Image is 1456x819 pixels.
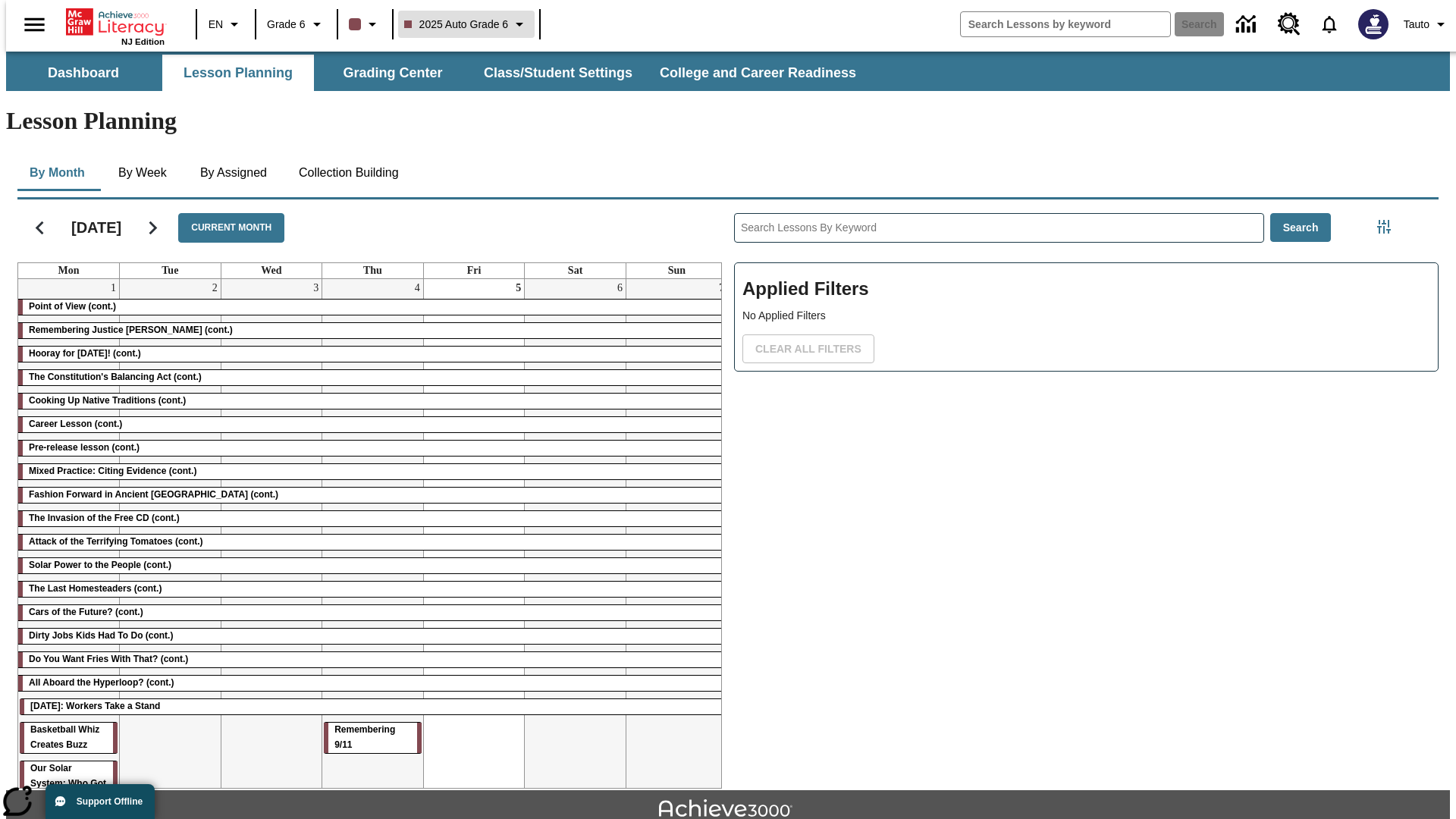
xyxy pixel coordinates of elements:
p: No Applied Filters [742,308,1430,324]
span: NJ Edition [121,37,165,46]
span: Remembering Justice O'Connor (cont.) [29,325,233,335]
a: Friday [464,263,485,278]
div: Dirty Jobs Kids Had To Do (cont.) [18,629,727,644]
div: Cooking Up Native Traditions (cont.) [18,394,727,409]
button: Search [1270,213,1332,243]
span: Support Offline [77,796,143,807]
h1: Lesson Planning [6,107,1450,135]
span: Mixed Practice: Citing Evidence (cont.) [29,466,196,476]
a: September 2, 2025 [209,279,221,297]
button: Language: EN, Select a language [202,11,250,38]
a: Data Center [1227,4,1269,45]
span: Grade 6 [267,17,306,33]
td: September 4, 2025 [322,279,424,814]
div: Cars of the Future? (cont.) [18,605,727,620]
div: SubNavbar [6,52,1450,91]
button: Profile/Settings [1398,11,1456,38]
button: Previous [20,209,59,247]
a: Saturday [565,263,585,278]
a: September 7, 2025 [716,279,727,297]
span: Point of View (cont.) [29,301,116,312]
a: September 5, 2025 [513,279,524,297]
button: Select a new avatar [1349,5,1398,44]
button: Collection Building [287,155,411,191]
div: Solar Power to the People (cont.) [18,558,727,573]
a: September 4, 2025 [412,279,423,297]
div: Basketball Whiz Creates Buzz [20,723,118,753]
td: September 5, 2025 [423,279,525,814]
button: Next [133,209,172,247]
button: Support Offline [45,784,155,819]
div: Do You Want Fries With That? (cont.) [18,652,727,667]
button: Class/Student Settings [472,55,645,91]
div: Point of View (cont.) [18,300,727,315]
td: September 1, 2025 [18,279,120,814]
td: September 3, 2025 [221,279,322,814]
span: Cooking Up Native Traditions (cont.) [29,395,186,406]
button: By Month [17,155,97,191]
input: Search Lessons By Keyword [735,214,1263,242]
button: Grading Center [317,55,469,91]
button: College and Career Readiness [648,55,868,91]
a: Monday [55,263,83,278]
div: The Last Homesteaders (cont.) [18,582,727,597]
input: search field [961,12,1170,36]
a: Tuesday [158,263,181,278]
span: Labor Day: Workers Take a Stand [30,701,160,711]
span: Career Lesson (cont.) [29,419,122,429]
div: Mixed Practice: Citing Evidence (cont.) [18,464,727,479]
span: Attack of the Terrifying Tomatoes (cont.) [29,536,203,547]
button: Class: 2025 Auto Grade 6, Select your class [398,11,535,38]
span: All Aboard the Hyperloop? (cont.) [29,677,174,688]
td: September 2, 2025 [120,279,221,814]
div: All Aboard the Hyperloop? (cont.) [18,676,727,691]
div: Home [66,5,165,46]
a: Sunday [665,263,689,278]
div: Our Solar System: Who Got It Right? [20,761,118,807]
div: SubNavbar [6,55,870,91]
span: Fashion Forward in Ancient Rome (cont.) [29,489,278,500]
div: The Constitution's Balancing Act (cont.) [18,370,727,385]
button: By Week [105,155,180,191]
span: The Invasion of the Free CD (cont.) [29,513,180,523]
div: Remembering Justice O'Connor (cont.) [18,323,727,338]
div: Applied Filters [734,262,1439,372]
div: Career Lesson (cont.) [18,417,727,432]
div: Labor Day: Workers Take a Stand [20,699,726,714]
a: September 1, 2025 [108,279,119,297]
div: Search [722,193,1439,789]
div: Hooray for Constitution Day! (cont.) [18,347,727,362]
a: Notifications [1310,5,1349,44]
span: The Last Homesteaders (cont.) [29,583,162,594]
td: September 6, 2025 [525,279,626,814]
div: Attack of the Terrifying Tomatoes (cont.) [18,535,727,550]
img: Avatar [1358,9,1389,39]
button: Filters Side menu [1369,212,1399,242]
div: Pre-release lesson (cont.) [18,441,727,456]
span: Our Solar System: Who Got It Right? [30,763,106,804]
span: Tauto [1404,17,1429,33]
a: Home [66,7,165,37]
span: EN [209,17,223,33]
a: Resource Center, Will open in new tab [1269,4,1310,45]
div: Remembering 9/11 [324,723,422,753]
button: Lesson Planning [162,55,314,91]
span: Basketball Whiz Creates Buzz [30,724,99,750]
button: Open side menu [12,2,57,47]
h2: [DATE] [71,218,121,237]
a: September 6, 2025 [614,279,626,297]
span: Do You Want Fries With That? (cont.) [29,654,188,664]
button: Dashboard [8,55,159,91]
span: Pre-release lesson (cont.) [29,442,140,453]
button: By Assigned [188,155,279,191]
a: Thursday [360,263,385,278]
span: Hooray for Constitution Day! (cont.) [29,348,141,359]
div: Calendar [5,193,722,789]
h2: Applied Filters [742,271,1430,308]
span: 2025 Auto Grade 6 [404,17,509,33]
div: The Invasion of the Free CD (cont.) [18,511,727,526]
span: Solar Power to the People (cont.) [29,560,171,570]
a: Wednesday [258,263,284,278]
td: September 7, 2025 [626,279,727,814]
button: Class color is dark brown. Change class color [343,11,388,38]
